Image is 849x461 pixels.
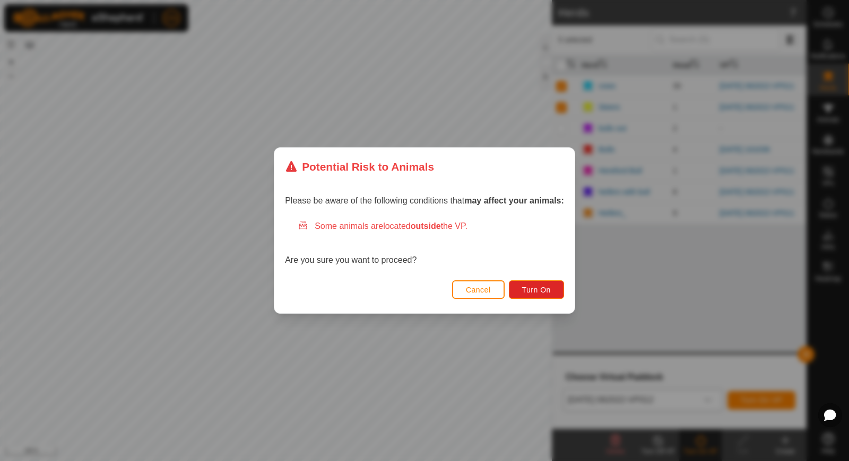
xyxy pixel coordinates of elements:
[285,220,564,267] div: Are you sure you want to proceed?
[509,280,564,299] button: Turn On
[285,196,564,205] span: Please be aware of the following conditions that
[383,221,467,230] span: located the VP.
[285,158,434,175] div: Potential Risk to Animals
[298,220,564,233] div: Some animals are
[411,221,441,230] strong: outside
[452,280,505,299] button: Cancel
[522,286,551,294] span: Turn On
[464,196,564,205] strong: may affect your animals:
[466,286,491,294] span: Cancel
